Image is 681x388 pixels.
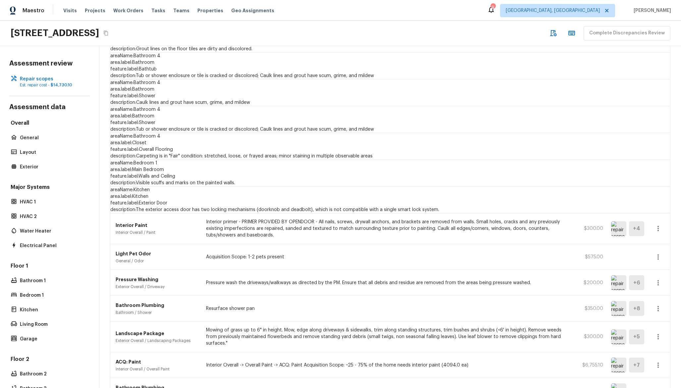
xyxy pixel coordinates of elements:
span: $14,730.10 [51,83,72,87]
span: Projects [85,7,105,14]
img: repair scope asset [611,358,626,372]
p: Exterior Overall / Landscaping Packages [116,338,198,343]
p: Living Room [20,321,86,328]
p: Bathroom 2 [20,371,86,377]
div: areaName: Bathroom 4 area.label: Bathroom feature.label: Bathtub description: Tub or shower enclo... [110,53,670,79]
div: areaName: Bedroom 1 area.label: Main Bedroom feature.label: Walls and Ceiling description: Visibl... [110,160,670,187]
span: Properties [197,7,223,14]
p: $6,755.10 [573,362,603,368]
p: Exterior Overall / Driveway [116,284,198,289]
p: Bathroom 1 [20,278,86,284]
h5: Floor 2 [9,356,90,364]
p: ACQ: Paint [116,359,198,365]
div: areaName: Bathroom 4 area.label: Bathroom feature.label: Shower description: Caulk lines and grou... [110,79,670,106]
p: Garage [20,336,86,342]
h5: + 5 [633,333,640,340]
h5: Floor 1 [9,262,90,271]
p: Bathroom / Shower [116,310,198,315]
p: Layout [20,149,86,156]
span: Geo Assignments [231,7,274,14]
p: Landscape Package [116,330,198,337]
h5: + 6 [633,279,640,286]
div: areaName: Kitchen area.label: Kitchen feature.label: Exterior Door description: The exterior acce... [110,187,670,213]
p: Kitchen [20,307,86,313]
p: Repair scopes [20,76,86,82]
h5: + 8 [633,305,640,312]
h4: Assessment review [9,59,90,68]
img: repair scope asset [611,301,626,316]
div: areaName: Bathroom 4 area.label: Bathroom feature.label: Shower description: Tub or shower enclos... [110,106,670,133]
p: General / Odor [116,258,198,264]
p: Interior Overall / Overall Paint [116,366,198,372]
p: $350.00 [573,305,603,312]
button: Copy Address [102,29,110,37]
p: Water Heater [20,228,86,235]
div: 9 [491,4,495,11]
span: Work Orders [113,7,143,14]
p: Resurface shower pan [206,305,565,312]
p: Acquisition Scope: 1-2 pets present [206,254,565,260]
span: Teams [173,7,189,14]
h4: Assessment data [9,103,90,113]
p: Mowing of grass up to 6" in height. Mow, edge along driveways & sidewalks, trim along standing st... [206,327,565,347]
div: areaName: Bathroom 4 area.label: Closet feature.label: Overall Flooring description: Carpeting is... [110,133,670,160]
p: Bedroom 1 [20,292,86,299]
p: Interior primer - PRIMER PROVIDED BY OPENDOOR - All nails, screws, drywall anchors, and brackets ... [206,219,565,238]
img: repair scope asset [611,275,626,290]
p: Pressure Washing [116,276,198,283]
p: Interior Overall -> Overall Paint -> ACQ: Paint Acquisition Scope: ~25 - 75% of the home needs in... [206,362,565,368]
img: repair scope asset [611,329,626,344]
p: Electrical Panel [20,242,86,249]
h5: Major Systems [9,184,90,192]
span: [PERSON_NAME] [631,7,671,14]
span: Visits [63,7,77,14]
p: Est. repair cost - [20,82,86,88]
p: $575.00 [573,254,603,260]
p: HVAC 1 [20,199,86,205]
p: Interior Paint [116,222,198,229]
p: Interior Overall / Paint [116,230,198,235]
p: Bathroom Plumbing [116,302,198,309]
p: $300.00 [573,333,603,340]
p: $300.00 [573,225,603,232]
p: Light Pet Odor [116,250,198,257]
p: Exterior [20,164,86,170]
span: Tasks [151,8,165,13]
p: HVAC 2 [20,213,86,220]
p: Pressure wash the driveways/walkways as directed by the PM. Ensure that all debris and residue ar... [206,280,565,286]
h2: [STREET_ADDRESS] [11,27,99,39]
img: repair scope asset [611,221,626,236]
span: Maestro [23,7,44,14]
p: General [20,135,86,141]
h5: Overall [9,119,90,128]
span: [GEOGRAPHIC_DATA], [GEOGRAPHIC_DATA] [506,7,600,14]
p: $200.00 [573,280,603,286]
h5: + 7 [633,362,640,369]
h5: + 4 [633,225,640,232]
